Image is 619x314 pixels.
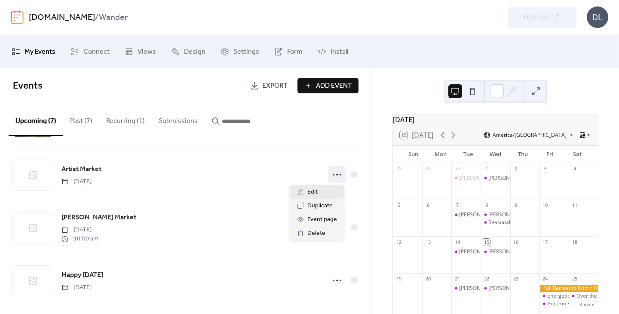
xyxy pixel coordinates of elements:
span: Artist Market [61,164,101,175]
div: Wed [482,146,509,163]
div: [DATE] [393,114,598,125]
div: Lake Ann Community Yoga - Vin/Yin Yoga Wednesday at 6 PM [481,248,510,256]
div: 11 [571,202,578,209]
span: Add Event [316,81,352,91]
div: Lake Ann Community Yoga - Vin/Yin Yoga Wednesday at 6 PM [481,211,510,219]
div: Over the Rainbow Vin/Yin Yoga Class - Special Session [569,292,598,300]
div: 17 [542,239,549,245]
div: 9 [513,202,519,209]
div: Lake Ann Community Yoga - Vin/Yin Yoga Tuesdays at 9 AM [451,285,481,292]
div: 15 [483,239,490,245]
span: Views [138,45,156,59]
div: Seasonal Harmony Sound Bath [481,219,510,226]
button: Past (7) [63,103,99,135]
span: Form [287,45,303,59]
div: Thu [509,146,536,163]
button: Add Event [297,78,359,93]
a: Settings [214,38,266,65]
a: [DOMAIN_NAME] [29,9,95,26]
a: My Events [5,38,62,65]
a: Views [118,38,162,65]
b: / [95,9,99,26]
span: Happy [DATE] [61,270,103,280]
a: [PERSON_NAME] Market [61,212,136,223]
div: 10 [542,202,549,209]
div: 25 [571,276,578,282]
div: 4 [571,166,578,172]
span: America/[GEOGRAPHIC_DATA] [493,132,567,138]
div: 30 [454,166,460,172]
span: Duplicate [307,201,333,211]
a: Install [311,38,355,65]
img: logo [11,10,24,24]
a: Export [244,78,294,93]
div: 20 [425,276,431,282]
span: Design [184,45,205,59]
div: 13 [425,239,431,245]
div: 23 [513,276,519,282]
a: Form [268,38,309,65]
div: 19 [395,276,402,282]
b: Wander [99,9,128,26]
span: Install [331,45,348,59]
span: My Events [25,45,55,59]
div: Lake Ann Community Yoga - Vin/Yin Yoga Tuesdays at 9 AM [451,175,481,182]
div: Fri [536,146,564,163]
div: 22 [483,276,490,282]
a: Connect [64,38,116,65]
button: 4 more [576,300,598,308]
button: Recurring (1) [99,103,152,135]
div: DL [587,6,608,28]
button: Submissions [152,103,205,135]
div: Mon [427,146,455,163]
span: Edit [307,187,318,197]
button: Upcoming (7) [9,103,63,136]
div: 28 [395,166,402,172]
span: Connect [83,45,110,59]
span: [DATE] [61,283,92,292]
span: [DATE] [61,225,98,234]
div: Seasonal Harmony Sound Bath [488,219,563,226]
div: 12 [395,239,402,245]
div: 5 [395,202,402,209]
div: 7 [454,202,460,209]
div: Lake Ann Community Yoga - Vin/Yin Yoga Wednesday at 6 PM [481,285,510,292]
div: Sun [400,146,427,163]
div: Fall Retreat to Color: Yoga, Art, and a Farm-to-Table Chef [539,285,598,292]
div: 16 [513,239,519,245]
div: 3 [542,166,549,172]
span: Event page [307,215,337,225]
span: Delete [307,228,325,239]
div: Lake Ann Community Yoga - Vin/Yin Yoga Tuesdays at 9 AM [451,248,481,256]
div: Sat [564,146,591,163]
div: Lake Ann Community Yoga - Vin/Yin Yoga Tuesdays at 9 AM [451,211,481,219]
div: 14 [454,239,460,245]
div: 6 [425,202,431,209]
a: Design [165,38,212,65]
span: 10:00 am [61,234,98,243]
div: Lake Ann Community Yoga - Vin/Yin Yoga Wednesday at 6 PM [481,175,510,182]
div: 8 [483,202,490,209]
span: [DATE] [61,177,92,186]
a: Happy [DATE] [61,270,103,281]
span: Settings [233,45,259,59]
div: 18 [571,239,578,245]
div: 1 [483,166,490,172]
span: Events [13,77,43,95]
a: Artist Market [61,164,101,175]
div: 24 [542,276,549,282]
div: Autumn Hues Watercolor Painting Class [539,300,569,308]
div: 21 [454,276,460,282]
span: Export [262,81,288,91]
div: 2 [513,166,519,172]
div: 29 [425,166,431,172]
div: Energetic Rainbow Sound Bath [539,292,569,300]
div: Tue [454,146,482,163]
